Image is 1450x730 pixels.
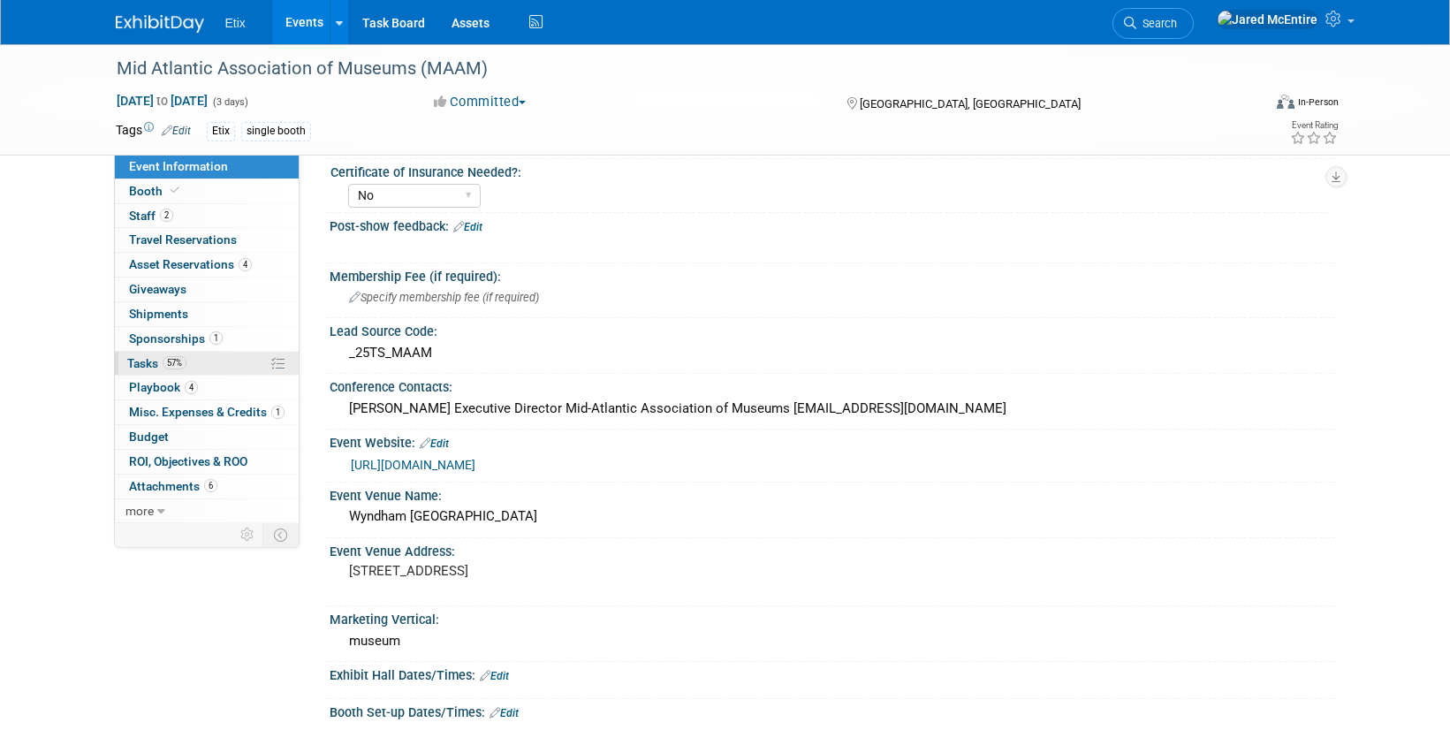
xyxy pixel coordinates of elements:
[343,395,1322,422] div: [PERSON_NAME] Executive Director Mid-Atlantic Association of Museums [EMAIL_ADDRESS][DOMAIN_NAME]
[330,213,1335,236] div: Post-show feedback:
[420,437,449,450] a: Edit
[115,475,299,498] a: Attachments6
[1112,8,1194,39] a: Search
[129,209,173,223] span: Staff
[1158,92,1340,118] div: Event Format
[115,228,299,252] a: Travel Reservations
[860,97,1081,110] span: [GEOGRAPHIC_DATA], [GEOGRAPHIC_DATA]
[241,122,311,141] div: single booth
[330,606,1335,628] div: Marketing Vertical:
[349,291,539,304] span: Specify membership fee (if required)
[330,159,1327,181] div: Certificate of Insurance Needed?:
[160,209,173,222] span: 2
[330,263,1335,285] div: Membership Fee (if required):
[428,93,533,111] button: Committed
[330,318,1335,340] div: Lead Source Code:
[204,479,217,492] span: 6
[1290,121,1338,130] div: Event Rating
[1136,17,1177,30] span: Search
[453,221,482,233] a: Edit
[129,282,186,296] span: Giveaways
[330,430,1335,452] div: Event Website:
[115,425,299,449] a: Budget
[129,232,237,247] span: Travel Reservations
[129,257,252,271] span: Asset Reservations
[351,458,475,472] a: [URL][DOMAIN_NAME]
[349,563,729,579] pre: [STREET_ADDRESS]
[185,381,198,394] span: 4
[115,179,299,203] a: Booth
[330,483,1335,505] div: Event Venue Name:
[129,307,188,321] span: Shipments
[115,204,299,228] a: Staff2
[162,125,191,137] a: Edit
[154,94,171,108] span: to
[239,258,252,271] span: 4
[330,538,1335,560] div: Event Venue Address:
[330,699,1335,722] div: Booth Set-up Dates/Times:
[115,376,299,399] a: Playbook4
[116,93,209,109] span: [DATE] [DATE]
[115,499,299,523] a: more
[209,331,223,345] span: 1
[490,707,519,719] a: Edit
[115,253,299,277] a: Asset Reservations4
[330,662,1335,685] div: Exhibit Hall Dates/Times:
[129,159,228,173] span: Event Information
[129,430,169,444] span: Budget
[343,503,1322,530] div: Wyndham [GEOGRAPHIC_DATA]
[115,352,299,376] a: Tasks57%
[232,523,263,546] td: Personalize Event Tab Strip
[115,302,299,326] a: Shipments
[129,454,247,468] span: ROI, Objectives & ROO
[125,504,154,518] span: more
[171,186,179,195] i: Booth reservation complete
[129,331,223,346] span: Sponsorships
[1277,95,1294,109] img: Format-Inperson.png
[116,15,204,33] img: ExhibitDay
[115,400,299,424] a: Misc. Expenses & Credits1
[129,380,198,394] span: Playbook
[129,405,285,419] span: Misc. Expenses & Credits
[330,374,1335,396] div: Conference Contacts:
[127,356,186,370] span: Tasks
[343,339,1322,367] div: _25TS_MAAM
[211,96,248,108] span: (3 days)
[115,278,299,301] a: Giveaways
[262,523,299,546] td: Toggle Event Tabs
[343,627,1322,655] div: museum
[115,155,299,179] a: Event Information
[110,53,1235,85] div: Mid Atlantic Association of Museums (MAAM)
[480,670,509,682] a: Edit
[1217,10,1318,29] img: Jared McEntire
[129,184,183,198] span: Booth
[271,406,285,419] span: 1
[129,479,217,493] span: Attachments
[1297,95,1339,109] div: In-Person
[116,121,191,141] td: Tags
[163,356,186,369] span: 57%
[207,122,235,141] div: Etix
[225,16,246,30] span: Etix
[115,327,299,351] a: Sponsorships1
[115,450,299,474] a: ROI, Objectives & ROO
